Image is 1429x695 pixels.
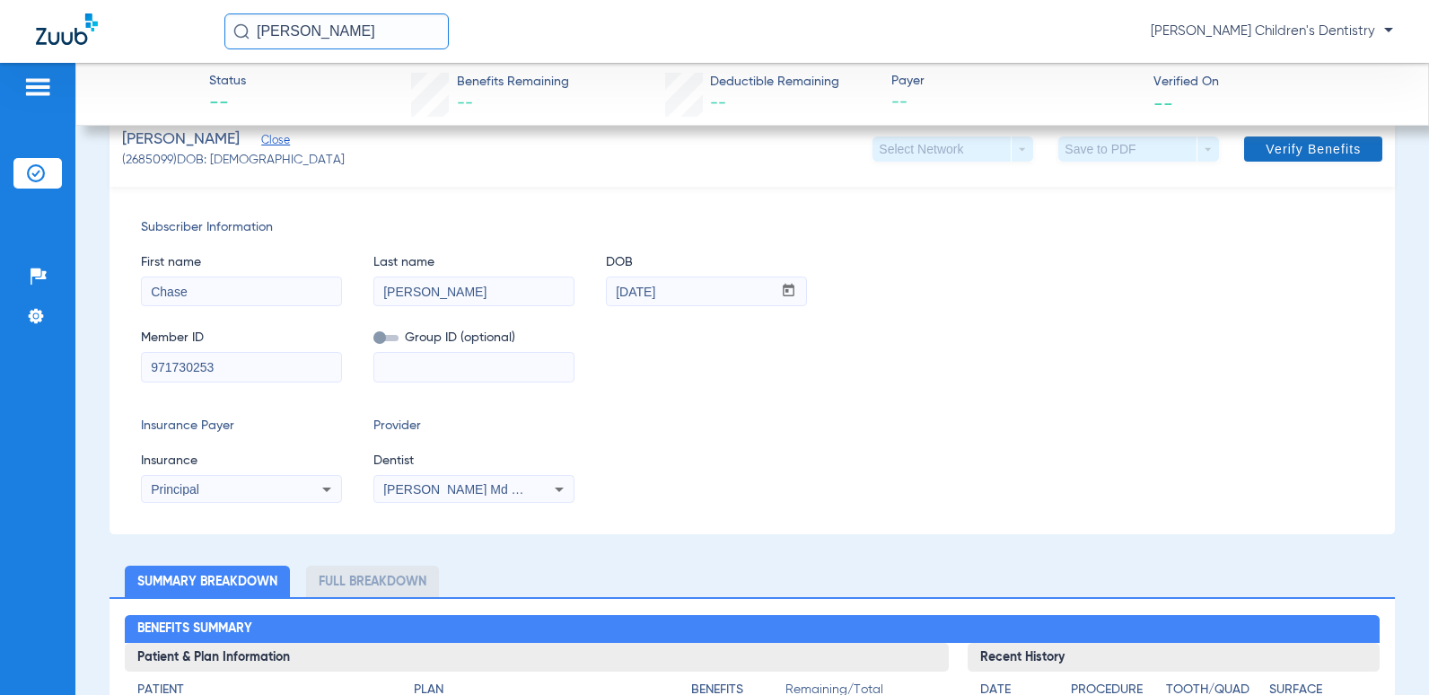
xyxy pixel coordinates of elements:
button: Verify Benefits [1244,136,1382,162]
span: Verify Benefits [1266,142,1361,156]
span: Member ID [141,329,342,347]
span: DOB [606,253,807,272]
span: Last name [373,253,574,272]
img: Search Icon [233,23,250,40]
span: -- [457,95,473,111]
span: -- [209,92,246,117]
span: -- [891,92,1138,114]
img: Zuub Logo [36,13,98,45]
span: Principal [151,482,199,497]
span: Payer [891,72,1138,91]
span: Deductible Remaining [710,73,839,92]
li: Summary Breakdown [125,566,290,597]
span: Provider [373,417,574,435]
span: (2685099) DOB: [DEMOGRAPHIC_DATA] [122,151,345,170]
span: Insurance [141,452,342,471]
iframe: Chat Widget [1339,609,1429,695]
span: Verified On [1153,73,1400,92]
span: First name [141,253,342,272]
span: Benefits Remaining [457,73,569,92]
span: [PERSON_NAME] Children's Dentistry [1151,22,1393,40]
h3: Patient & Plan Information [125,643,949,672]
span: [PERSON_NAME] Md 1609268861 [383,482,581,497]
span: Insurance Payer [141,417,342,435]
span: -- [710,95,726,111]
li: Full Breakdown [306,566,439,597]
span: Status [209,72,246,91]
img: hamburger-icon [23,76,52,98]
input: Search for patients [224,13,449,49]
h2: Benefits Summary [125,615,1380,644]
h3: Recent History [968,643,1380,672]
span: Dentist [373,452,574,471]
button: Open calendar [771,277,806,306]
span: -- [1153,93,1173,112]
span: [PERSON_NAME] [122,128,240,151]
span: Subscriber Information [141,218,1364,237]
span: Close [261,134,277,151]
span: Group ID (optional) [373,329,574,347]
